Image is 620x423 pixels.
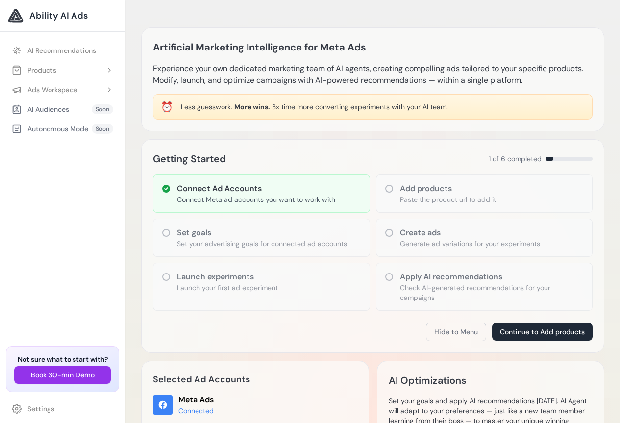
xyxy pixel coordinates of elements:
[400,283,585,302] p: Check AI-generated recommendations for your campaigns
[153,63,593,86] p: Experience your own dedicated marketing team of AI agents, creating compelling ads tailored to yo...
[234,102,270,111] span: More wins.
[29,9,88,23] span: Ability AI Ads
[177,239,347,249] p: Set your advertising goals for connected ad accounts
[6,61,119,79] button: Products
[272,102,448,111] span: 3x time more converting experiments with your AI team.
[14,366,111,384] button: Book 30-min Demo
[177,183,335,195] h3: Connect Ad Accounts
[12,104,69,114] div: AI Audiences
[177,227,347,239] h3: Set goals
[178,406,214,416] div: Connected
[6,42,119,59] a: AI Recommendations
[177,195,335,204] p: Connect Meta ad accounts you want to work with
[12,85,77,95] div: Ads Workspace
[389,373,466,388] h2: AI Optimizations
[177,283,278,293] p: Launch your first ad experiment
[177,271,278,283] h3: Launch experiments
[8,8,117,24] a: Ability AI Ads
[400,239,540,249] p: Generate ad variations for your experiments
[492,323,593,341] button: Continue to Add products
[400,227,540,239] h3: Create ads
[178,394,214,406] div: Meta Ads
[181,102,232,111] span: Less guesswork.
[400,271,585,283] h3: Apply AI recommendations
[489,154,542,164] span: 1 of 6 completed
[12,124,88,134] div: Autonomous Mode
[92,104,113,114] span: Soon
[400,195,496,204] p: Paste the product url to add it
[92,124,113,134] span: Soon
[6,81,119,99] button: Ads Workspace
[153,39,366,55] h1: Artificial Marketing Intelligence for Meta Ads
[400,183,496,195] h3: Add products
[153,151,226,167] h2: Getting Started
[161,100,173,114] div: ⏰
[426,323,486,341] button: Hide to Menu
[14,354,111,364] h3: Not sure what to start with?
[153,373,357,386] h2: Selected Ad Accounts
[12,65,56,75] div: Products
[6,400,119,418] a: Settings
